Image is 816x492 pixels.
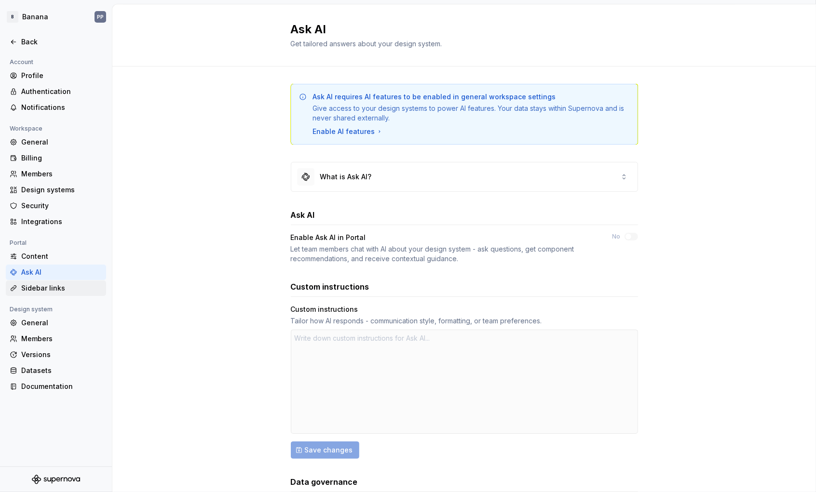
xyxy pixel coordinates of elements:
a: General [6,315,106,331]
div: Workspace [6,123,46,134]
div: Design system [6,304,56,315]
a: Datasets [6,363,106,378]
h3: Custom instructions [291,281,369,293]
div: Versions [21,350,102,359]
div: Let team members chat with AI about your design system - ask questions, get component recommendat... [291,244,595,264]
a: Security [6,198,106,213]
button: BBananaPP [2,6,110,27]
div: Content [21,252,102,261]
div: Design systems [21,185,102,195]
div: What is Ask AI? [320,172,372,182]
a: Profile [6,68,106,83]
h3: Data governance [291,476,358,488]
a: Documentation [6,379,106,394]
div: Datasets [21,366,102,375]
div: General [21,137,102,147]
a: Design systems [6,182,106,198]
div: Security [21,201,102,211]
div: PP [97,13,104,21]
a: Sidebar links [6,280,106,296]
div: Give access to your design systems to power AI features. Your data stays within Supernova and is ... [313,104,630,123]
div: Integrations [21,217,102,226]
a: Ask AI [6,265,106,280]
a: Integrations [6,214,106,229]
div: Ask AI [21,267,102,277]
div: Custom instructions [291,305,358,314]
h3: Ask AI [291,209,315,221]
div: Sidebar links [21,283,102,293]
a: General [6,134,106,150]
a: Authentication [6,84,106,99]
span: Get tailored answers about your design system. [291,40,442,48]
div: Authentication [21,87,102,96]
div: Enable Ask AI in Portal [291,233,366,242]
svg: Supernova Logo [32,475,80,484]
div: Portal [6,237,30,249]
a: Members [6,166,106,182]
a: Members [6,331,106,346]
div: Billing [21,153,102,163]
div: Banana [22,12,48,22]
a: Notifications [6,100,106,115]
label: No [612,233,621,240]
a: Billing [6,150,106,166]
div: Members [21,334,102,344]
div: Notifications [21,103,102,112]
div: Ask AI requires AI features to be enabled in general workspace settings [313,92,556,102]
a: Back [6,34,106,50]
div: B [7,11,18,23]
div: Back [21,37,102,47]
a: Versions [6,347,106,362]
div: Documentation [21,382,102,391]
div: Profile [21,71,102,80]
button: Enable AI features [313,127,383,136]
div: Members [21,169,102,179]
a: Content [6,249,106,264]
h2: Ask AI [291,22,626,37]
div: Tailor how AI responds - communication style, formatting, or team preferences. [291,316,638,326]
div: General [21,318,102,328]
div: Account [6,56,37,68]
